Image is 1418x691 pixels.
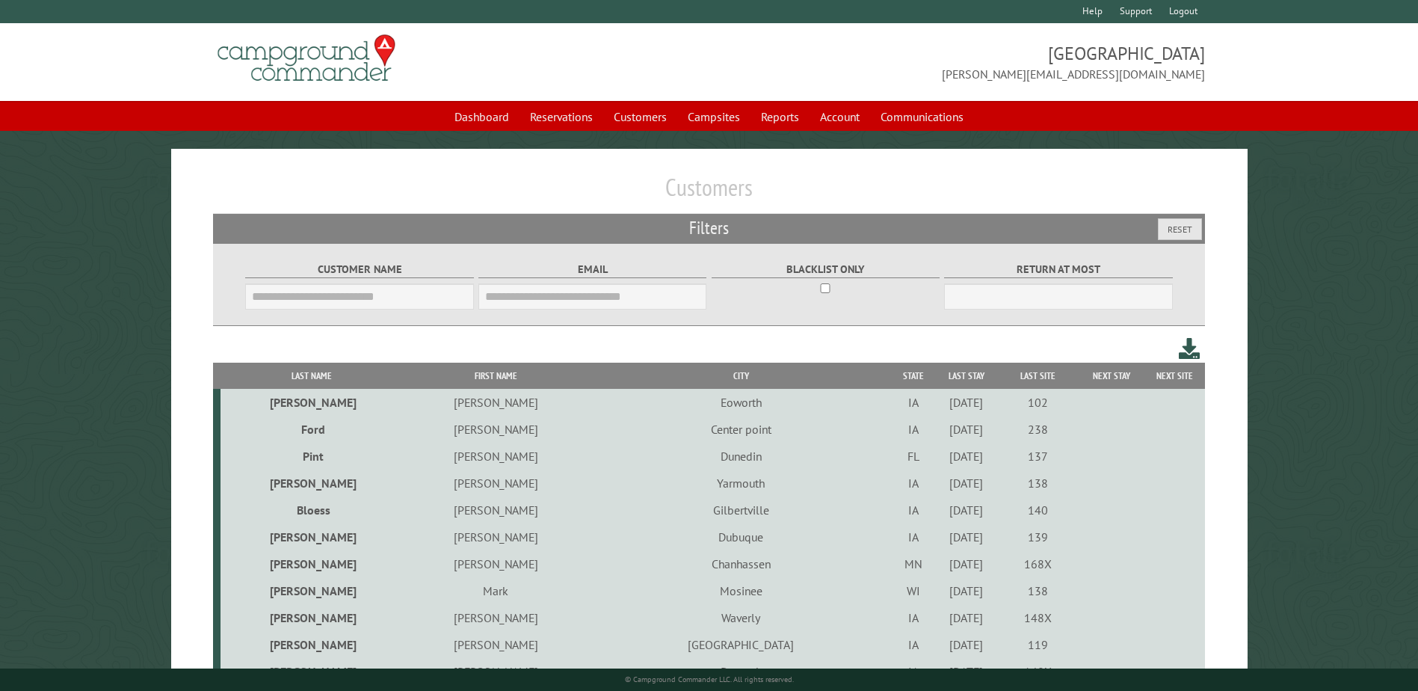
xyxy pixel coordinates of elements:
td: Mark [402,577,590,604]
div: [DATE] [937,529,996,544]
td: [PERSON_NAME] [221,604,401,631]
label: Return at most [944,261,1172,278]
td: IA [893,604,934,631]
td: Gilbertville [589,497,893,523]
small: © Campground Commander LLC. All rights reserved. [625,675,794,684]
div: [DATE] [937,610,996,625]
td: IA [893,523,934,550]
td: [PERSON_NAME] [402,389,590,416]
td: Eoworth [589,389,893,416]
td: 140 [999,497,1078,523]
td: Waverly [589,604,893,631]
td: 102 [999,389,1078,416]
td: 119 [999,631,1078,658]
td: [PERSON_NAME] [402,631,590,658]
td: MN [893,550,934,577]
td: IA [893,497,934,523]
h1: Customers [213,173,1204,214]
a: Reservations [521,102,602,131]
td: 138 [999,577,1078,604]
td: 138 [999,470,1078,497]
td: Pint [221,443,401,470]
td: [PERSON_NAME] [221,658,401,685]
label: Customer Name [245,261,473,278]
a: Download this customer list (.csv) [1179,335,1200,363]
h2: Filters [213,214,1204,242]
img: Campground Commander [213,29,400,87]
td: [PERSON_NAME] [221,631,401,658]
label: Blacklist only [712,261,940,278]
td: Mosinee [589,577,893,604]
div: [DATE] [937,637,996,652]
td: IA [893,631,934,658]
a: Customers [605,102,676,131]
td: 139 [999,523,1078,550]
td: [PERSON_NAME] [402,550,590,577]
td: [PERSON_NAME] [221,523,401,550]
td: 148X [999,604,1078,631]
td: WI [893,577,934,604]
a: Dashboard [446,102,518,131]
span: [GEOGRAPHIC_DATA] [PERSON_NAME][EMAIL_ADDRESS][DOMAIN_NAME] [709,41,1205,83]
td: Center point [589,416,893,443]
td: [PERSON_NAME] [402,604,590,631]
td: [PERSON_NAME] [221,550,401,577]
div: [DATE] [937,476,996,491]
td: Dubuque [589,523,893,550]
td: Bloess [221,497,401,523]
th: First Name [402,363,590,389]
td: Decorah [589,658,893,685]
td: Dunedin [589,443,893,470]
td: [PERSON_NAME] [402,523,590,550]
td: 148X [999,658,1078,685]
td: [PERSON_NAME] [402,470,590,497]
div: [DATE] [937,395,996,410]
th: Next Stay [1078,363,1145,389]
td: [GEOGRAPHIC_DATA] [589,631,893,658]
th: Last Name [221,363,401,389]
div: [DATE] [937,449,996,464]
td: 137 [999,443,1078,470]
a: Campsites [679,102,749,131]
a: Communications [872,102,972,131]
div: [DATE] [937,664,996,679]
td: [PERSON_NAME] [402,443,590,470]
a: Reports [752,102,808,131]
td: Chanhassen [589,550,893,577]
th: Last Site [999,363,1078,389]
td: Yarmouth [589,470,893,497]
th: Next Site [1145,363,1205,389]
td: 238 [999,416,1078,443]
th: State [893,363,934,389]
td: IA [893,470,934,497]
td: [PERSON_NAME] [221,470,401,497]
div: [DATE] [937,422,996,437]
td: 168X [999,550,1078,577]
td: IA [893,658,934,685]
td: IA [893,416,934,443]
td: FL [893,443,934,470]
td: [PERSON_NAME] [402,497,590,523]
td: [PERSON_NAME] [221,389,401,416]
td: IA [893,389,934,416]
td: [PERSON_NAME] [402,416,590,443]
td: [PERSON_NAME] [402,658,590,685]
div: [DATE] [937,583,996,598]
div: [DATE] [937,503,996,518]
button: Reset [1158,218,1202,240]
a: Account [811,102,869,131]
div: [DATE] [937,556,996,571]
td: Ford [221,416,401,443]
td: [PERSON_NAME] [221,577,401,604]
label: Email [478,261,706,278]
th: City [589,363,893,389]
th: Last Stay [934,363,999,389]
